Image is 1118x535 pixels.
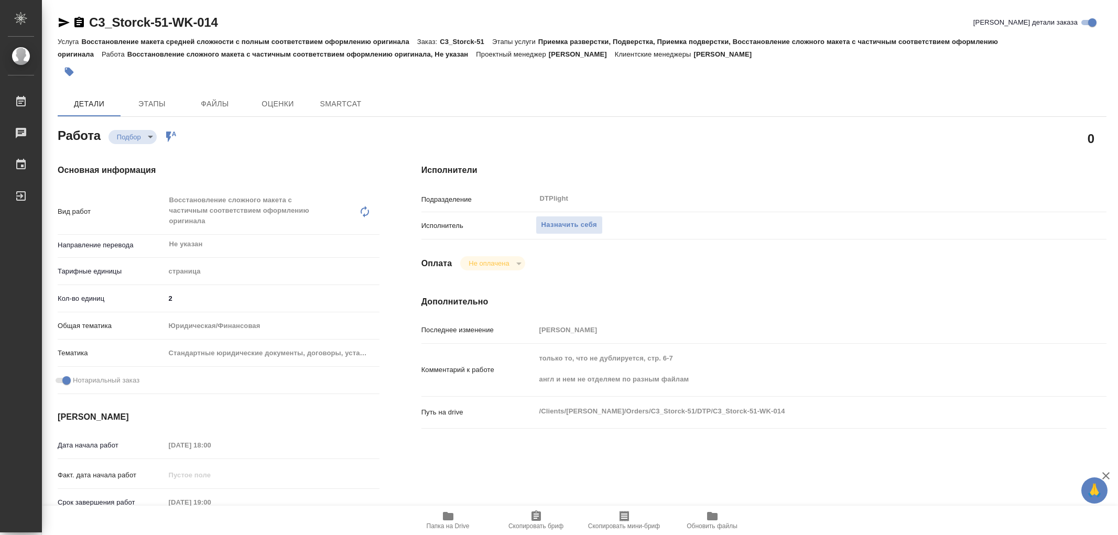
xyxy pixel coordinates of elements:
p: Заказ: [417,38,440,46]
p: Срок завершения работ [58,497,165,508]
input: Пустое поле [165,438,257,453]
h2: 0 [1088,129,1094,147]
p: Путь на drive [421,407,536,418]
span: Скопировать бриф [508,522,563,530]
button: Подбор [114,133,144,141]
textarea: /Clients/[PERSON_NAME]/Orders/C3_Storck-51/DTP/C3_Storck-51-WK-014 [536,402,1049,420]
button: Обновить файлы [668,506,756,535]
span: Файлы [190,97,240,111]
input: Пустое поле [536,322,1049,337]
button: Скопировать ссылку для ЯМессенджера [58,16,70,29]
p: Направление перевода [58,240,165,250]
span: Этапы [127,97,177,111]
p: Исполнитель [421,221,536,231]
p: Последнее изменение [421,325,536,335]
p: Клиентские менеджеры [615,50,694,58]
span: Папка на Drive [427,522,470,530]
span: Скопировать мини-бриф [588,522,660,530]
button: Не оплачена [465,259,512,268]
h2: Работа [58,125,101,144]
p: Работа [102,50,127,58]
span: SmartCat [316,97,366,111]
p: [PERSON_NAME] [549,50,615,58]
span: 🙏 [1086,479,1103,501]
p: Услуга [58,38,81,46]
h4: Дополнительно [421,296,1106,308]
button: Скопировать бриф [492,506,580,535]
h4: Основная информация [58,164,379,177]
p: Кол-во единиц [58,293,165,304]
span: [PERSON_NAME] детали заказа [973,17,1078,28]
p: Комментарий к работе [421,365,536,375]
span: Оценки [253,97,303,111]
p: Вид работ [58,206,165,217]
p: [PERSON_NAME] [693,50,759,58]
button: Папка на Drive [404,506,492,535]
p: Факт. дата начала работ [58,470,165,481]
span: Нотариальный заказ [73,375,139,386]
button: Назначить себя [536,216,603,234]
input: Пустое поле [165,495,257,510]
div: Стандартные юридические документы, договоры, уставы [165,344,379,362]
span: Детали [64,97,114,111]
textarea: только то, что не дублируется, стр. 6-7 англ и нем не отделяем по разным файлам [536,350,1049,388]
p: C3_Storck-51 [440,38,492,46]
span: Назначить себя [541,219,597,231]
p: Общая тематика [58,321,165,331]
input: Пустое поле [165,467,257,483]
div: Подбор [460,256,525,270]
p: Этапы услуги [492,38,538,46]
button: Скопировать мини-бриф [580,506,668,535]
p: Проектный менеджер [476,50,548,58]
p: Дата начала работ [58,440,165,451]
h4: Оплата [421,257,452,270]
p: Тематика [58,348,165,358]
h4: [PERSON_NAME] [58,411,379,423]
input: ✎ Введи что-нибудь [165,291,379,306]
p: Тарифные единицы [58,266,165,277]
h4: Исполнители [421,164,1106,177]
div: Юридическая/Финансовая [165,317,379,335]
div: Подбор [108,130,157,144]
a: C3_Storck-51-WK-014 [89,15,218,29]
span: Обновить файлы [687,522,737,530]
button: Добавить тэг [58,60,81,83]
p: Восстановление макета средней сложности с полным соответствием оформлению оригинала [81,38,417,46]
p: Восстановление сложного макета с частичным соответствием оформлению оригинала, Не указан [127,50,476,58]
button: Скопировать ссылку [73,16,85,29]
p: Подразделение [421,194,536,205]
button: 🙏 [1081,477,1108,504]
div: страница [165,263,379,280]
